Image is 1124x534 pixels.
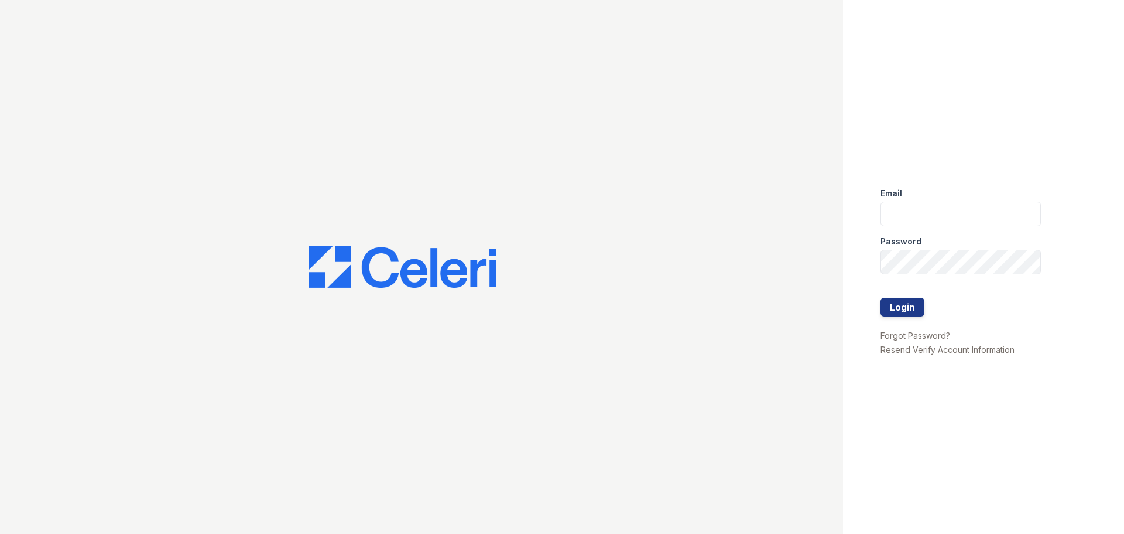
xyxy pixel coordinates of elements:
[880,236,921,247] label: Password
[880,331,950,341] a: Forgot Password?
[880,188,902,199] label: Email
[880,298,924,317] button: Login
[309,246,496,288] img: CE_Logo_Blue-a8612792a0a2168367f1c8372b55b34899dd931a85d93a1a3d3e32e68fde9ad4.png
[880,345,1015,355] a: Resend Verify Account Information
